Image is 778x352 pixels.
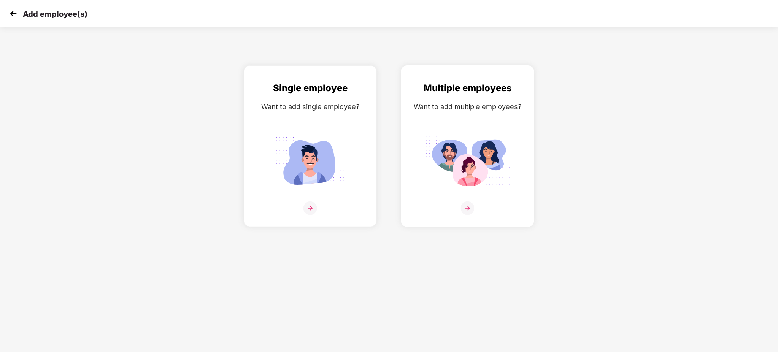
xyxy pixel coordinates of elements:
img: svg+xml;base64,PHN2ZyB4bWxucz0iaHR0cDovL3d3dy53My5vcmcvMjAwMC9zdmciIHdpZHRoPSIzNiIgaGVpZ2h0PSIzNi... [303,201,317,215]
div: Single employee [252,81,369,95]
img: svg+xml;base64,PHN2ZyB4bWxucz0iaHR0cDovL3d3dy53My5vcmcvMjAwMC9zdmciIGlkPSJNdWx0aXBsZV9lbXBsb3llZS... [425,133,510,192]
img: svg+xml;base64,PHN2ZyB4bWxucz0iaHR0cDovL3d3dy53My5vcmcvMjAwMC9zdmciIHdpZHRoPSIzNiIgaGVpZ2h0PSIzNi... [461,201,475,215]
img: svg+xml;base64,PHN2ZyB4bWxucz0iaHR0cDovL3d3dy53My5vcmcvMjAwMC9zdmciIHdpZHRoPSIzMCIgaGVpZ2h0PSIzMC... [8,8,19,19]
div: Want to add single employee? [252,101,369,112]
p: Add employee(s) [23,10,87,19]
img: svg+xml;base64,PHN2ZyB4bWxucz0iaHR0cDovL3d3dy53My5vcmcvMjAwMC9zdmciIGlkPSJTaW5nbGVfZW1wbG95ZWUiIH... [268,133,353,192]
div: Want to add multiple employees? [409,101,526,112]
div: Multiple employees [409,81,526,95]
